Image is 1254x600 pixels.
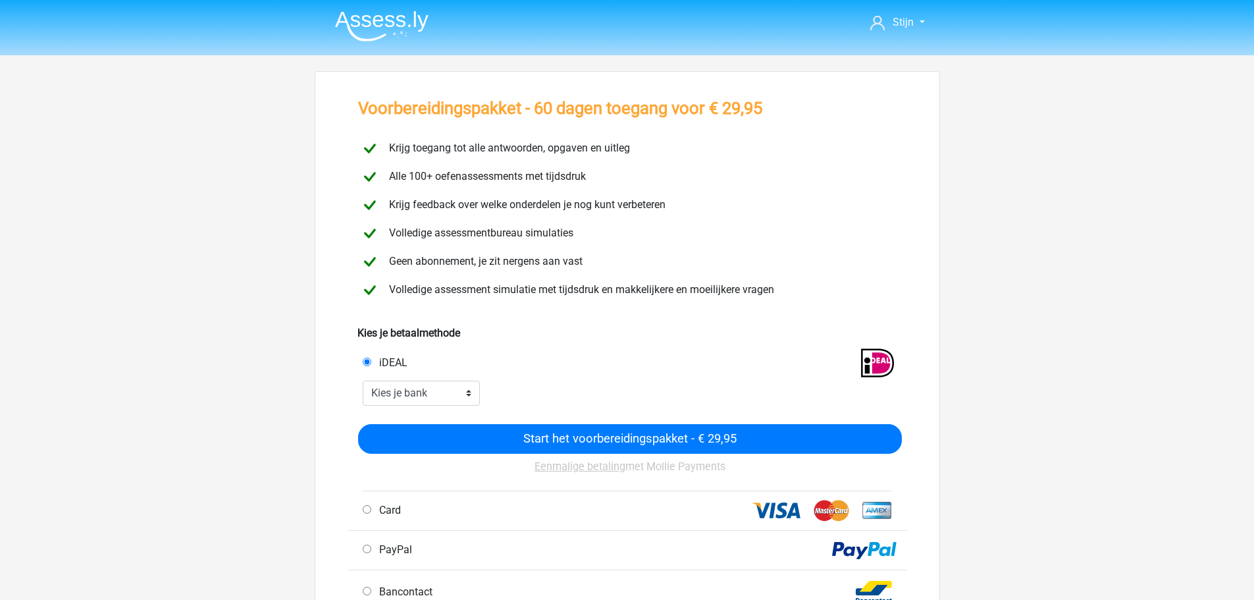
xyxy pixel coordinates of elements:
b: Kies je betaalmethode [357,327,460,339]
img: Assessly [335,11,429,41]
span: Card [374,504,401,516]
img: checkmark [358,194,381,217]
input: Start het voorbereidingspakket - € 29,95 [358,424,902,454]
span: Stijn [893,16,914,28]
a: Stijn [865,14,929,30]
img: checkmark [358,165,381,188]
span: Krijg toegang tot alle antwoorden, opgaven en uitleg [384,142,630,154]
u: Eenmalige betaling [535,460,625,473]
img: checkmark [358,137,381,160]
h3: Voorbereidingspakket - 60 dagen toegang voor € 29,95 [358,98,762,119]
span: Alle 100+ oefenassessments met tijdsdruk [384,170,586,182]
span: Bancontact [374,586,432,598]
span: PayPal [374,543,412,556]
span: Volledige assessment simulatie met tijdsdruk en makkelijkere en moeilijkere vragen [384,283,774,296]
span: Geen abonnement, je zit nergens aan vast [384,255,583,267]
span: Krijg feedback over welke onderdelen je nog kunt verbeteren [384,198,666,211]
img: checkmark [358,279,381,302]
img: checkmark [358,222,381,245]
span: Volledige assessmentbureau simulaties [384,227,573,239]
div: met Mollie Payments [358,454,902,491]
span: iDEAL [374,356,407,369]
img: checkmark [358,250,381,273]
